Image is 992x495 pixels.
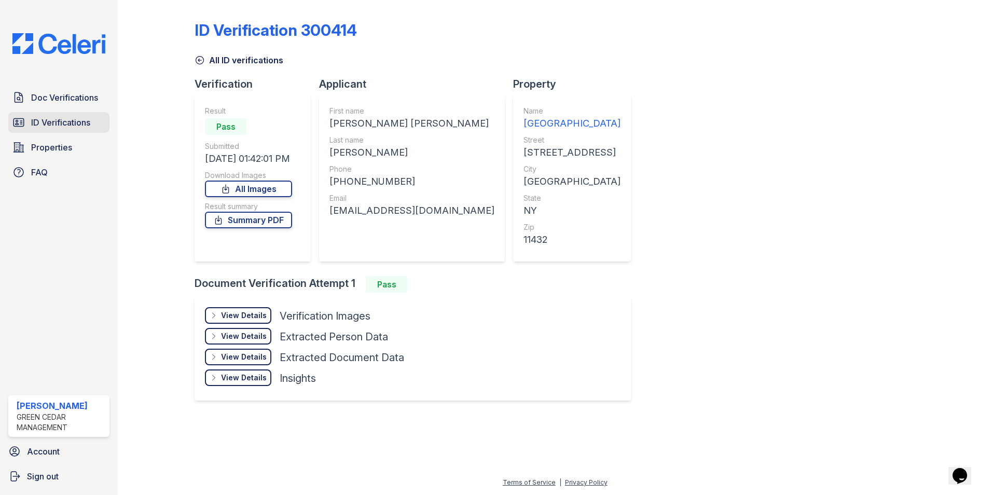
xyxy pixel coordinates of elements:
div: Email [329,193,494,203]
span: Properties [31,141,72,154]
a: All Images [205,181,292,197]
div: NY [523,203,621,218]
div: First name [329,106,494,116]
div: Applicant [319,77,513,91]
div: [PHONE_NUMBER] [329,174,494,189]
a: Account [4,441,114,462]
div: View Details [221,331,267,341]
span: ID Verifications [31,116,90,129]
div: [PERSON_NAME] [PERSON_NAME] [329,116,494,131]
div: Verification Images [280,309,370,323]
a: Summary PDF [205,212,292,228]
div: Pass [205,118,246,135]
a: ID Verifications [8,112,109,133]
div: Name [523,106,621,116]
a: Privacy Policy [565,478,608,486]
div: [PERSON_NAME] [17,400,105,412]
div: | [559,478,561,486]
a: All ID verifications [195,54,283,66]
a: Name [GEOGRAPHIC_DATA] [523,106,621,131]
div: State [523,193,621,203]
div: [EMAIL_ADDRESS][DOMAIN_NAME] [329,203,494,218]
div: City [523,164,621,174]
a: Doc Verifications [8,87,109,108]
div: Last name [329,135,494,145]
div: ID Verification 300414 [195,21,357,39]
a: Sign out [4,466,114,487]
div: [PERSON_NAME] [329,145,494,160]
span: Doc Verifications [31,91,98,104]
div: Download Images [205,170,292,181]
img: CE_Logo_Blue-a8612792a0a2168367f1c8372b55b34899dd931a85d93a1a3d3e32e68fde9ad4.png [4,33,114,54]
div: Phone [329,164,494,174]
div: Extracted Document Data [280,350,404,365]
span: Account [27,445,60,458]
a: Properties [8,137,109,158]
div: Extracted Person Data [280,329,388,344]
div: Street [523,135,621,145]
div: Result summary [205,201,292,212]
div: View Details [221,310,267,321]
div: View Details [221,373,267,383]
div: Green Cedar Management [17,412,105,433]
div: Result [205,106,292,116]
div: Document Verification Attempt 1 [195,276,639,293]
iframe: chat widget [948,453,982,485]
div: [STREET_ADDRESS] [523,145,621,160]
div: [GEOGRAPHIC_DATA] [523,116,621,131]
div: [DATE] 01:42:01 PM [205,152,292,166]
a: Terms of Service [503,478,556,486]
div: Verification [195,77,319,91]
div: 11432 [523,232,621,247]
div: Zip [523,222,621,232]
span: FAQ [31,166,48,178]
div: Insights [280,371,316,386]
div: Submitted [205,141,292,152]
a: FAQ [8,162,109,183]
div: Property [513,77,639,91]
div: Pass [366,276,407,293]
span: Sign out [27,470,59,483]
div: [GEOGRAPHIC_DATA] [523,174,621,189]
div: View Details [221,352,267,362]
